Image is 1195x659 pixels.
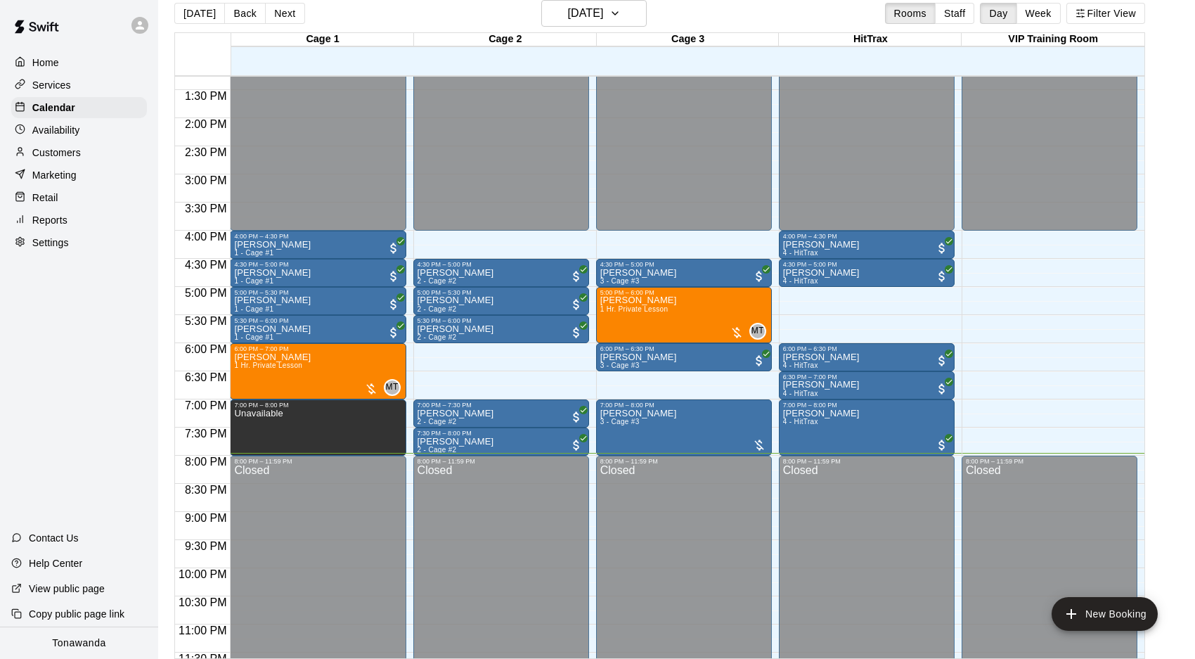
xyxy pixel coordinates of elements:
span: All customers have paid [569,269,583,283]
a: Customers [11,142,147,163]
button: Staff [935,3,975,24]
a: Retail [11,187,147,208]
div: 4:30 PM – 5:00 PM [234,261,401,268]
span: 1 Hr. Private Lesson [234,362,302,369]
div: 4:30 PM – 5:00 PM [783,261,950,268]
span: 8:30 PM [181,484,231,496]
div: 5:00 PM – 6:00 PM [600,289,768,296]
span: All customers have paid [569,438,583,452]
p: Copy public page link [29,607,124,621]
div: 6:00 PM – 6:30 PM: Donald Brunn [779,343,955,371]
p: Contact Us [29,531,79,545]
div: 7:30 PM – 8:00 PM: Ray Webster [413,428,589,456]
div: 6:00 PM – 6:30 PM: Nate linseman [596,343,772,371]
div: Home [11,52,147,73]
span: 3:00 PM [181,174,231,186]
span: 9:30 PM [181,540,231,552]
p: Availability [32,123,80,137]
div: 4:30 PM – 5:00 PM: David Adamek [779,259,955,287]
span: Matt Tyree [755,323,766,340]
span: 8:00 PM [181,456,231,468]
a: Settings [11,232,147,253]
span: 3 - Cage #3 [600,418,640,426]
div: 5:00 PM – 5:30 PM: Corey Gordon [413,287,589,315]
span: All customers have paid [387,326,401,340]
button: add [1052,597,1158,631]
div: 4:30 PM – 5:00 PM: Rick Oates [596,259,772,287]
div: Cage 1 [231,33,414,46]
span: 2:00 PM [181,118,231,130]
div: 4:30 PM – 5:00 PM: Corey Gordon [413,259,589,287]
div: 4:00 PM – 4:30 PM: Rick Oates [779,231,955,259]
span: 1:30 PM [181,90,231,102]
div: 8:00 PM – 11:59 PM [783,458,950,465]
p: Reports [32,213,67,227]
span: MT [751,324,764,338]
button: Filter View [1066,3,1145,24]
span: All customers have paid [387,269,401,283]
a: Marketing [11,165,147,186]
span: All customers have paid [935,354,949,368]
div: 4:00 PM – 4:30 PM [783,233,950,240]
span: 5:30 PM [181,315,231,327]
span: All customers have paid [935,269,949,283]
div: 5:00 PM – 6:00 PM: Christopher Celis [596,287,772,343]
p: Customers [32,146,81,160]
span: 10:30 PM [175,596,230,608]
span: 2 - Cage #2 [418,333,457,341]
a: Services [11,75,147,96]
span: 1 - Cage #1 [234,277,273,285]
span: 1 - Cage #1 [234,249,273,257]
span: Matt Tyree [389,379,401,396]
span: All customers have paid [935,241,949,255]
a: Calendar [11,97,147,118]
div: 7:00 PM – 8:00 PM [600,402,768,409]
a: Reports [11,210,147,231]
span: 7:30 PM [181,428,231,440]
button: Week [1016,3,1061,24]
span: 3:30 PM [181,203,231,215]
div: 8:00 PM – 11:59 PM [234,458,401,465]
p: Calendar [32,101,75,115]
a: Availability [11,120,147,141]
span: All customers have paid [387,241,401,255]
span: 4 - HitTrax [783,249,818,257]
div: 7:00 PM – 8:00 PM: Dennis Rhoney [596,399,772,456]
button: Next [265,3,304,24]
div: Matt Tyree [749,323,766,340]
div: Cage 3 [597,33,780,46]
div: 7:00 PM – 8:00 PM [234,402,401,409]
div: 7:00 PM – 7:30 PM: Ray Webster [413,399,589,428]
div: 4:00 PM – 4:30 PM: David Adamek [230,231,406,259]
span: 5:00 PM [181,287,231,299]
p: Marketing [32,168,77,182]
div: 6:00 PM – 7:00 PM [234,345,401,352]
div: VIP Training Room [962,33,1144,46]
span: 6:00 PM [181,343,231,355]
span: 4:00 PM [181,231,231,243]
div: 8:00 PM – 11:59 PM [418,458,585,465]
span: MT [386,380,399,395]
div: Cage 2 [414,33,597,46]
p: Services [32,78,71,92]
span: 11:00 PM [175,625,230,636]
span: 1 - Cage #1 [234,333,273,341]
div: 8:00 PM – 11:59 PM [600,458,768,465]
button: Back [224,3,266,24]
div: 6:00 PM – 6:30 PM [600,345,768,352]
span: 1 Hr. Private Lesson [600,305,668,313]
div: 5:30 PM – 6:00 PM: Steve Huxley [413,315,589,343]
span: 2 - Cage #2 [418,305,457,313]
span: 10:00 PM [175,568,230,580]
span: 4 - HitTrax [783,277,818,285]
div: 5:30 PM – 6:00 PM [418,317,585,324]
div: 5:00 PM – 5:30 PM: Matthew Morao [230,287,406,315]
p: Home [32,56,59,70]
span: 4 - HitTrax [783,418,818,426]
p: Help Center [29,556,82,570]
div: 7:30 PM – 8:00 PM [418,430,585,437]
